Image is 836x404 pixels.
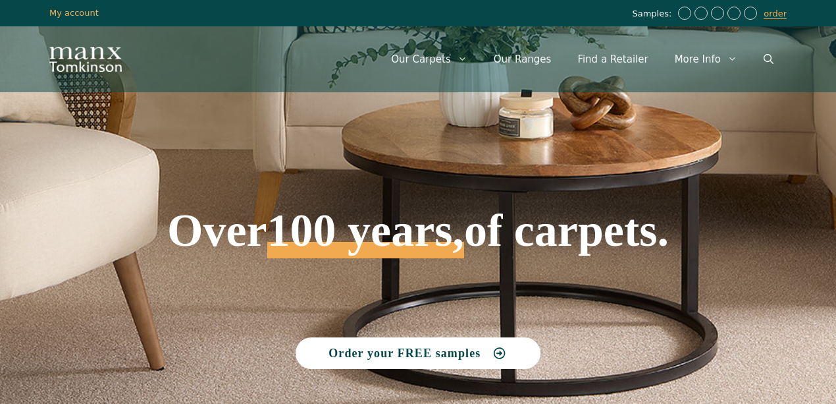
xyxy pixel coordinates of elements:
[662,40,750,79] a: More Info
[564,40,661,79] a: Find a Retailer
[49,8,99,18] a: My account
[49,47,122,72] img: Manx Tomkinson
[267,219,464,258] span: 100 years,
[72,112,764,258] h1: Over of carpets.
[378,40,481,79] a: Our Carpets
[764,9,787,19] a: order
[481,40,565,79] a: Our Ranges
[328,347,481,359] span: Order your FREE samples
[632,9,675,20] span: Samples:
[378,40,787,79] nav: Primary
[750,40,787,79] a: Open Search Bar
[296,337,540,369] a: Order your FREE samples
